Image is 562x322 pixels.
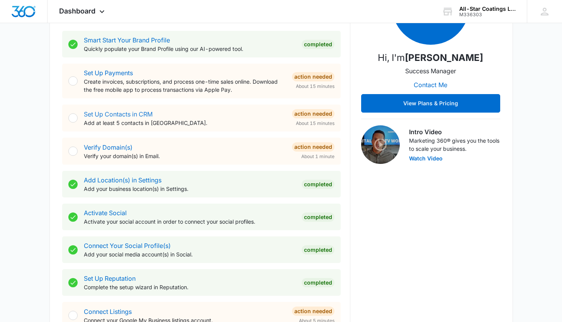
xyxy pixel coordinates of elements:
[302,212,334,222] div: Completed
[84,275,136,282] a: Set Up Reputation
[302,245,334,255] div: Completed
[405,66,456,76] p: Success Manager
[292,72,334,81] div: Action Needed
[59,7,95,15] span: Dashboard
[292,142,334,152] div: Action Needed
[84,78,286,94] p: Create invoices, subscriptions, and process one-time sales online. Download the free mobile app t...
[378,51,483,65] p: Hi, I'm
[84,250,295,258] p: Add your social media account(s) in Social.
[302,40,334,49] div: Completed
[84,152,286,160] p: Verify your domain(s) in Email.
[406,76,455,94] button: Contact Me
[296,120,334,127] span: About 15 minutes
[292,109,334,118] div: Action Needed
[296,83,334,90] span: About 15 minutes
[292,307,334,316] div: Action Needed
[84,69,133,77] a: Set Up Payments
[84,185,295,193] p: Add your business location(s) in Settings.
[459,6,516,12] div: account name
[301,153,334,160] span: About 1 minute
[409,156,443,161] button: Watch Video
[409,127,500,137] h3: Intro Video
[459,12,516,17] div: account id
[84,143,132,151] a: Verify Domain(s)
[84,283,295,291] p: Complete the setup wizard in Reputation.
[405,52,483,63] strong: [PERSON_NAME]
[84,110,153,118] a: Set Up Contacts in CRM
[84,119,286,127] p: Add at least 5 contacts in [GEOGRAPHIC_DATA].
[302,180,334,189] div: Completed
[302,278,334,287] div: Completed
[84,217,295,226] p: Activate your social account in order to connect your social profiles.
[409,137,500,153] p: Marketing 360® gives you the tools to scale your business.
[84,36,170,44] a: Smart Start Your Brand Profile
[84,45,295,53] p: Quickly populate your Brand Profile using our AI-powered tool.
[361,94,500,113] button: View Plans & Pricing
[84,209,127,217] a: Activate Social
[84,308,132,315] a: Connect Listings
[84,176,161,184] a: Add Location(s) in Settings
[361,125,400,164] img: Intro Video
[84,242,171,250] a: Connect Your Social Profile(s)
